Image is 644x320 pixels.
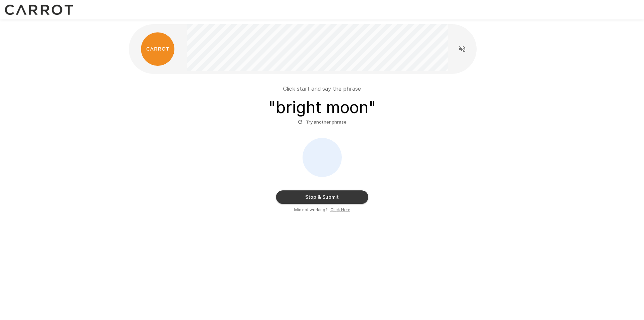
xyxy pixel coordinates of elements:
[455,42,469,56] button: Read questions aloud
[283,85,361,93] p: Click start and say the phrase
[276,190,368,204] button: Stop & Submit
[330,207,350,212] u: Click Here
[141,32,174,66] img: carrot_logo.png
[268,98,376,117] h3: " bright moon "
[294,207,328,213] span: Mic not working?
[296,117,348,127] button: Try another phrase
